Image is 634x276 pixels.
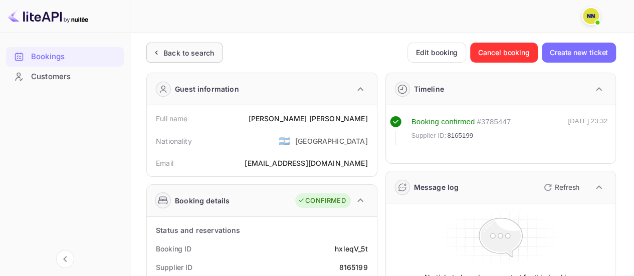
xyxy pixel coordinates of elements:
div: 8165199 [339,262,367,272]
span: Supplier ID: [411,131,447,141]
div: CONFIRMED [298,196,345,206]
div: Guest information [175,84,239,94]
div: Supplier ID [156,262,192,272]
div: Message log [414,182,459,192]
div: hxleqV_5t [335,243,367,254]
div: Timeline [414,84,444,94]
div: Booking ID [156,243,191,254]
div: [DATE] 23:32 [568,116,607,145]
div: Nationality [156,136,192,146]
span: 8165199 [447,131,473,141]
div: Booking details [175,195,230,206]
div: Full name [156,113,187,124]
div: [GEOGRAPHIC_DATA] [295,136,368,146]
button: Cancel booking [470,43,538,63]
div: Email [156,158,173,168]
div: Booking confirmed [411,116,475,128]
div: Bookings [6,47,124,67]
button: Collapse navigation [56,250,74,268]
button: Edit booking [407,43,466,63]
p: Refresh [555,182,579,192]
a: Bookings [6,47,124,66]
img: LiteAPI logo [8,8,88,24]
div: Status and reservations [156,225,240,235]
button: Create new ticket [542,43,616,63]
div: Bookings [31,51,119,63]
div: Back to search [163,48,214,58]
div: Customers [6,67,124,87]
div: [PERSON_NAME] [PERSON_NAME] [248,113,367,124]
span: United States [279,132,290,150]
div: # 3785447 [477,116,511,128]
a: Customers [6,67,124,86]
button: Refresh [538,179,583,195]
div: Customers [31,71,119,83]
div: [EMAIL_ADDRESS][DOMAIN_NAME] [245,158,367,168]
img: N/A N/A [583,8,599,24]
